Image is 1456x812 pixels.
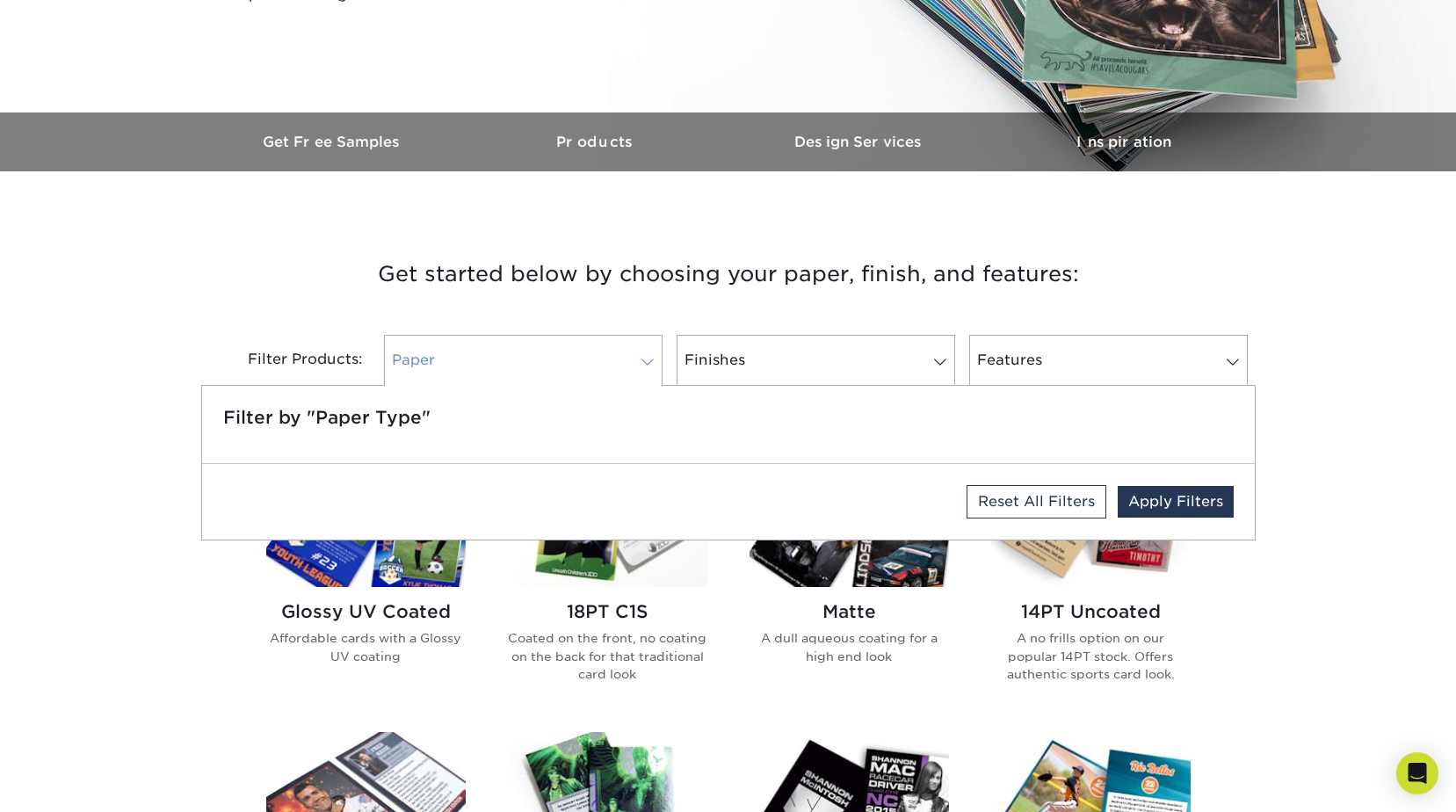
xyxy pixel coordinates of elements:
[728,112,992,171] a: Design Services
[677,335,955,386] a: Finishes
[266,601,466,622] h2: Glossy UV Coated
[266,449,466,711] a: Glossy UV Coated Trading Cards Glossy UV Coated Affordable cards with a Glossy UV coating
[728,134,992,150] h3: Design Services
[750,629,949,665] p: A dull aqueous coating for a high end look
[508,629,707,683] p: Coated on the front, no coating on the back for that traditional card look
[992,112,1256,171] a: Inspiration
[201,112,465,171] a: Get Free Samples
[991,629,1191,683] p: A no frills option on our popular 14PT stock. Offers authentic sports card look.
[201,335,377,386] div: Filter Products:
[969,335,1248,386] a: Features
[991,449,1191,711] a: 14PT Uncoated Trading Cards 14PT Uncoated A no frills option on our popular 14PT stock. Offers au...
[384,335,663,386] a: Paper
[223,407,1234,428] h5: Filter by "Paper Type"
[214,235,1242,314] h3: Get started below by choosing your paper, finish, and features:
[1396,752,1438,794] div: Open Intercom Messenger
[750,601,949,622] h2: Matte
[508,449,707,711] a: 18PT C1S Trading Cards 18PT C1S Coated on the front, no coating on the back for that traditional ...
[465,112,728,171] a: Products
[992,134,1256,150] h3: Inspiration
[1118,486,1234,518] a: Apply Filters
[508,601,707,622] h2: 18PT C1S
[465,134,728,150] h3: Products
[201,134,465,150] h3: Get Free Samples
[991,601,1191,622] h2: 14PT Uncoated
[750,449,949,711] a: Matte Trading Cards Matte A dull aqueous coating for a high end look
[266,629,466,665] p: Affordable cards with a Glossy UV coating
[4,758,149,806] iframe: Google Customer Reviews
[967,485,1106,518] a: Reset All Filters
